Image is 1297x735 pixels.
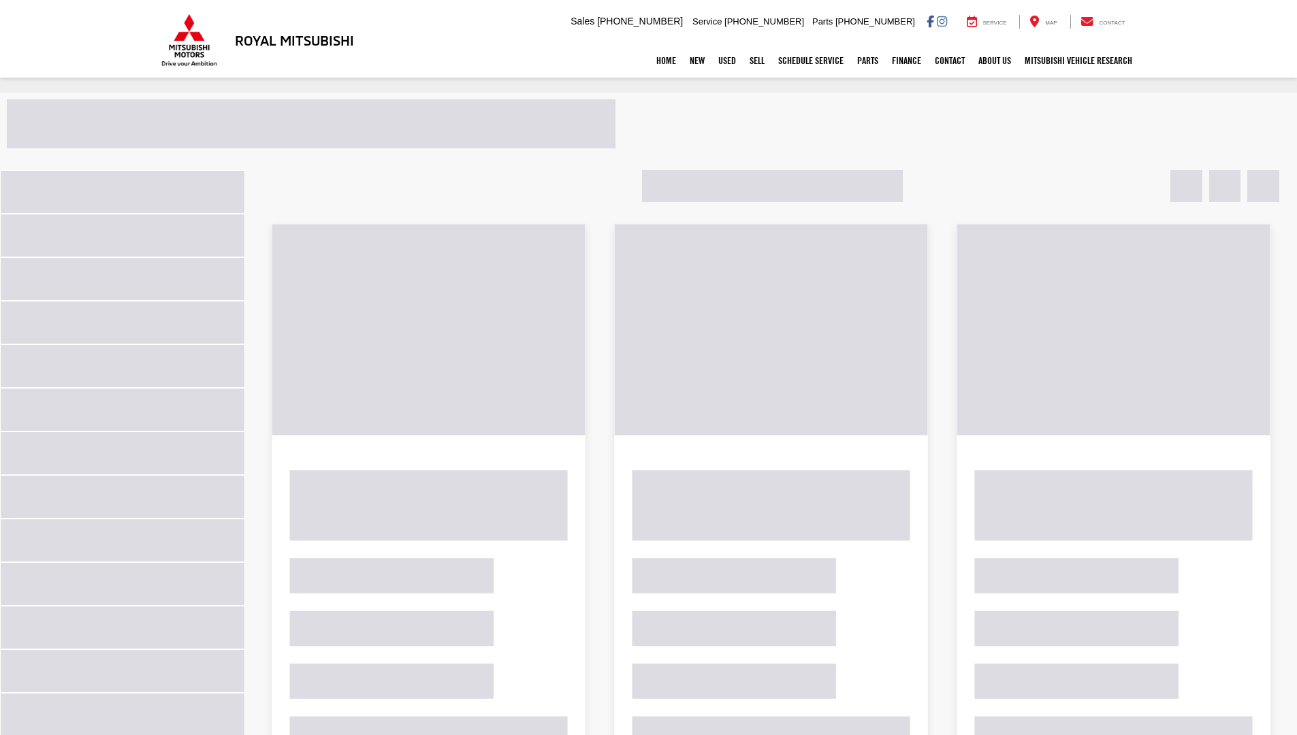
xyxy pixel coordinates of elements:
a: Used [711,44,743,78]
a: Map [1019,15,1067,29]
span: [PHONE_NUMBER] [835,16,915,27]
img: Mitsubishi [159,14,220,67]
a: Parts: Opens in a new tab [850,44,885,78]
a: Sell [743,44,771,78]
a: Home [650,44,683,78]
span: Service [692,16,722,27]
span: Contact [1099,20,1125,26]
span: Parts [812,16,833,27]
a: Service [957,15,1017,29]
a: Facebook: Click to visit our Facebook page [927,16,934,27]
a: New [683,44,711,78]
a: Mitsubishi Vehicle Research [1018,44,1139,78]
span: Map [1045,20,1057,26]
a: Contact [928,44,972,78]
a: Finance [885,44,928,78]
a: Instagram: Click to visit our Instagram page [937,16,947,27]
span: Service [983,20,1007,26]
span: [PHONE_NUMBER] [724,16,804,27]
a: About Us [972,44,1018,78]
span: [PHONE_NUMBER] [597,16,683,27]
span: Sales [571,16,594,27]
a: Contact [1070,15,1136,29]
h3: Royal Mitsubishi [235,33,354,48]
a: Schedule Service: Opens in a new tab [771,44,850,78]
